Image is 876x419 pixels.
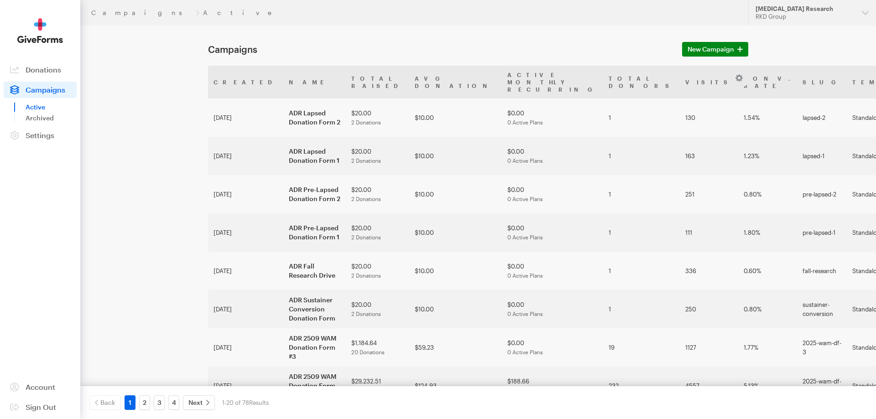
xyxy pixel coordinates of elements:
th: Conv. Rate [738,66,797,98]
td: 1.80% [738,213,797,252]
td: [DATE] [208,213,283,252]
a: 2 [139,395,150,410]
h1: Campaigns [208,44,671,55]
a: New Campaign [682,42,748,57]
img: GiveForms [17,18,63,43]
td: $0.00 [502,137,603,175]
td: $59.23 [409,328,502,367]
td: 19 [603,328,680,367]
th: Slug [797,66,847,98]
td: 1 [603,98,680,137]
td: $0.00 [502,290,603,328]
span: 2 Donations [351,196,381,202]
td: 0.80% [738,290,797,328]
span: 0 Active Plans [507,272,543,279]
span: 0 Active Plans [507,119,543,125]
td: 2025-wam-df-2 [797,367,847,405]
td: [DATE] [208,137,283,175]
span: 2 Donations [351,310,381,317]
a: Settings [4,127,77,144]
span: 0 Active Plans [507,157,543,164]
td: 4557 [680,367,738,405]
td: ADR Fall Research Drive [283,252,346,290]
span: 0 Active Plans [507,196,543,202]
td: lapsed-1 [797,137,847,175]
td: ADR 2509 WAM Donation Form #3 [283,328,346,367]
td: ADR 2509 WAM Donation Form #2 [283,367,346,405]
a: Sign Out [4,399,77,415]
td: $0.00 [502,98,603,137]
span: 2 Donations [351,234,381,240]
td: $0.00 [502,175,603,213]
td: 1 [603,137,680,175]
td: $124.93 [409,367,502,405]
span: 2 Donations [351,272,381,279]
td: 250 [680,290,738,328]
span: Sign Out [26,403,56,411]
td: $20.00 [346,98,409,137]
td: $188.66 [502,367,603,405]
span: 0 Active Plans [507,310,543,317]
td: $0.00 [502,213,603,252]
td: $20.00 [346,252,409,290]
td: $20.00 [346,137,409,175]
div: RKD Group [756,13,855,21]
a: Donations [4,62,77,78]
td: 163 [680,137,738,175]
td: 232 [603,367,680,405]
td: sustainer-conversion [797,290,847,328]
span: 2 Donations [351,157,381,164]
span: Donations [26,65,61,74]
th: Avg Donation [409,66,502,98]
td: ADR Lapsed Donation Form 1 [283,137,346,175]
a: Campaigns [91,9,192,16]
td: [DATE] [208,175,283,213]
td: $20.00 [346,175,409,213]
a: Active [26,102,77,113]
td: [DATE] [208,328,283,367]
td: $10.00 [409,137,502,175]
td: 111 [680,213,738,252]
span: Campaigns [26,85,65,94]
td: $29,232.51 [346,367,409,405]
td: 0.80% [738,175,797,213]
th: Created [208,66,283,98]
td: 5.13% [738,367,797,405]
a: Next [183,395,215,410]
a: Account [4,379,77,395]
th: Visits [680,66,738,98]
td: [DATE] [208,290,283,328]
td: 2025-wam-df-3 [797,328,847,367]
span: Results [249,399,269,406]
td: $10.00 [409,252,502,290]
span: 0 Active Plans [507,349,543,355]
td: 1 [603,252,680,290]
td: 251 [680,175,738,213]
td: 1127 [680,328,738,367]
td: ADR Pre-Lapsed Donation Form 1 [283,213,346,252]
td: pre-lapsed-2 [797,175,847,213]
a: Campaigns [4,82,77,98]
td: fall-research [797,252,847,290]
td: 1 [603,290,680,328]
td: $0.00 [502,252,603,290]
span: 0 Active Plans [507,234,543,240]
span: New Campaign [688,44,734,55]
div: [MEDICAL_DATA] Research [756,5,855,13]
span: Next [188,397,203,408]
td: 336 [680,252,738,290]
td: 0.60% [738,252,797,290]
td: 1 [603,213,680,252]
td: $20.00 [346,290,409,328]
td: ADR Pre-Lapsed Donation Form 2 [283,175,346,213]
td: $10.00 [409,213,502,252]
th: Total Raised [346,66,409,98]
td: ADR Lapsed Donation Form 2 [283,98,346,137]
td: $20.00 [346,213,409,252]
a: 3 [154,395,165,410]
td: $10.00 [409,98,502,137]
td: 1.23% [738,137,797,175]
a: 4 [168,395,179,410]
span: 2 Donations [351,119,381,125]
span: Account [26,383,55,391]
